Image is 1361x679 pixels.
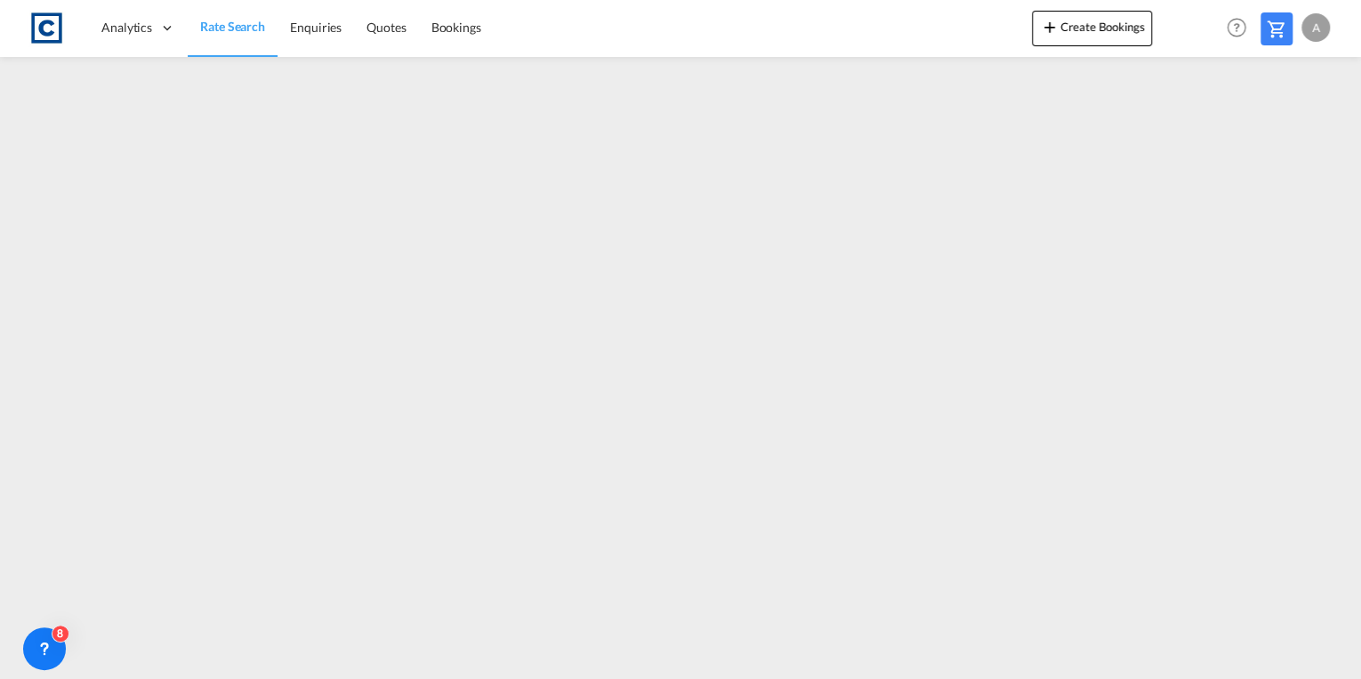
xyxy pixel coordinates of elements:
[200,19,265,34] span: Rate Search
[1301,13,1330,42] div: A
[101,19,152,36] span: Analytics
[290,20,342,35] span: Enquiries
[27,8,67,48] img: 1fdb9190129311efbfaf67cbb4249bed.jpeg
[1221,12,1252,43] span: Help
[366,20,406,35] span: Quotes
[1221,12,1260,44] div: Help
[1032,11,1152,46] button: icon-plus 400-fgCreate Bookings
[1039,16,1060,37] md-icon: icon-plus 400-fg
[431,20,481,35] span: Bookings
